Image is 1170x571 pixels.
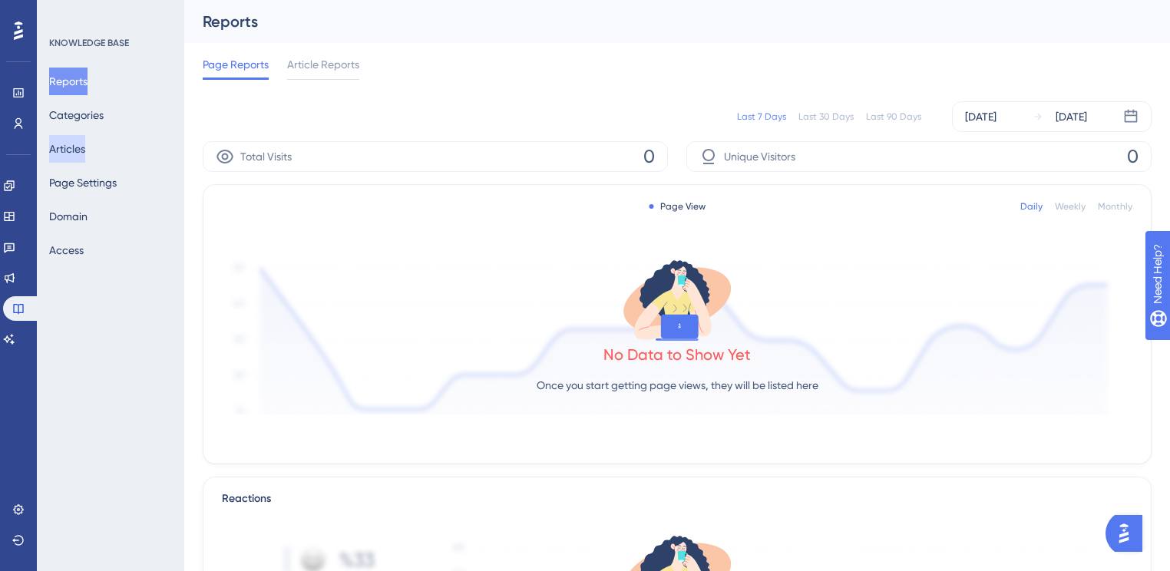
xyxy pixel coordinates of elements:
button: Access [49,236,84,264]
span: Unique Visitors [724,147,795,166]
span: 0 [1127,144,1139,169]
span: Article Reports [287,55,359,74]
button: Domain [49,203,88,230]
div: Monthly [1098,200,1132,213]
span: Need Help? [36,4,96,22]
span: Page Reports [203,55,269,74]
span: Total Visits [240,147,292,166]
button: Page Settings [49,169,117,196]
div: KNOWLEDGE BASE [49,37,129,49]
span: 0 [643,144,655,169]
div: Reports [203,11,1113,32]
button: Categories [49,101,104,129]
div: Reactions [222,490,1132,508]
p: Once you start getting page views, they will be listed here [537,376,818,394]
button: Reports [49,68,88,95]
div: No Data to Show Yet [603,344,751,365]
button: Articles [49,135,85,163]
div: Last 90 Days [866,111,921,123]
div: [DATE] [965,107,996,126]
div: Daily [1020,200,1043,213]
iframe: UserGuiding AI Assistant Launcher [1106,510,1152,556]
div: Last 7 Days [737,111,786,123]
div: [DATE] [1056,107,1087,126]
div: Last 30 Days [798,111,854,123]
div: Weekly [1055,200,1086,213]
div: Page View [649,200,706,213]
